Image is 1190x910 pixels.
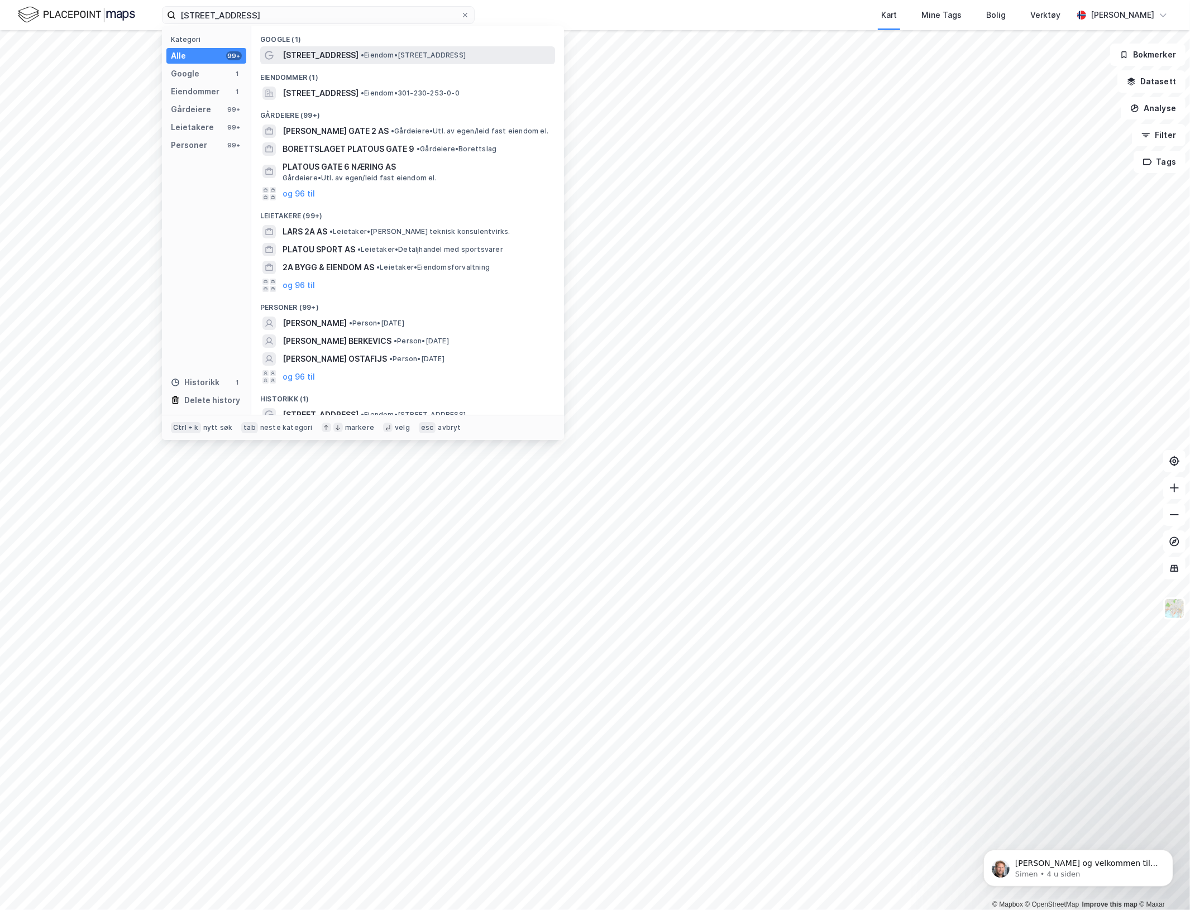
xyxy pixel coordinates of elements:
div: avbryt [438,423,461,432]
span: [STREET_ADDRESS] [283,87,359,100]
span: • [394,337,397,345]
button: Bokmerker [1110,44,1186,66]
div: 99+ [226,141,242,150]
div: [PERSON_NAME] [1091,8,1154,22]
div: Google (1) [251,26,564,46]
span: • [349,319,352,327]
div: Delete history [184,394,240,407]
span: [PERSON_NAME] OSTAFIJS [283,352,387,366]
div: Personer (99+) [251,294,564,314]
div: Kategori [171,35,246,44]
div: Leietakere (99+) [251,203,564,223]
span: Person • [DATE] [349,319,404,328]
div: markere [345,423,374,432]
a: Improve this map [1082,901,1138,908]
div: 99+ [226,123,242,132]
div: nytt søk [203,423,233,432]
div: Leietakere [171,121,214,134]
span: [STREET_ADDRESS] [283,408,359,422]
span: [PERSON_NAME] BERKEVICS [283,334,391,348]
div: Google [171,67,199,80]
span: Leietaker • Eiendomsforvaltning [376,263,490,272]
div: Historikk (1) [251,386,564,406]
span: Gårdeiere • Utl. av egen/leid fast eiendom el. [283,174,437,183]
span: Eiendom • 301-230-253-0-0 [361,89,460,98]
div: Personer [171,138,207,152]
iframe: Intercom notifications melding [967,826,1190,904]
span: 2A BYGG & EIENDOM AS [283,261,374,274]
span: Leietaker • Detaljhandel med sportsvarer [357,245,503,254]
div: 99+ [226,105,242,114]
img: Z [1164,598,1185,619]
div: Gårdeiere [171,103,211,116]
div: 1 [233,87,242,96]
span: BORETTSLAGET PLATOUS GATE 9 [283,142,414,156]
span: Person • [DATE] [394,337,449,346]
span: • [329,227,333,236]
button: Analyse [1121,97,1186,119]
div: Eiendommer (1) [251,64,564,84]
div: Eiendommer [171,85,219,98]
div: Bolig [986,8,1006,22]
span: Leietaker • [PERSON_NAME] teknisk konsulentvirks. [329,227,510,236]
img: logo.f888ab2527a4732fd821a326f86c7f29.svg [18,5,135,25]
div: neste kategori [260,423,313,432]
span: • [361,89,364,97]
span: [PERSON_NAME] GATE 2 AS [283,124,389,138]
button: og 96 til [283,279,315,292]
div: Verktøy [1030,8,1060,22]
div: Gårdeiere (99+) [251,102,564,122]
button: og 96 til [283,370,315,384]
p: Message from Simen, sent 4 u siden [49,43,193,53]
div: esc [419,422,436,433]
button: og 96 til [283,187,315,200]
div: Ctrl + k [171,422,201,433]
input: Søk på adresse, matrikkel, gårdeiere, leietakere eller personer [176,7,461,23]
span: • [389,355,393,363]
span: • [357,245,361,253]
span: • [376,263,380,271]
span: Eiendom • [STREET_ADDRESS] [361,51,466,60]
span: PLATOU SPORT AS [283,243,355,256]
a: OpenStreetMap [1025,901,1079,908]
span: Gårdeiere • Utl. av egen/leid fast eiendom el. [391,127,548,136]
button: Filter [1132,124,1186,146]
span: [STREET_ADDRESS] [283,49,359,62]
div: Historikk [171,376,219,389]
span: [PERSON_NAME] og velkommen til Newsec Maps, [PERSON_NAME] det er du lurer på så er det bare å ta ... [49,32,192,86]
a: Mapbox [992,901,1023,908]
span: LARS 2A AS [283,225,327,238]
span: [PERSON_NAME] [283,317,347,330]
span: • [361,410,364,419]
div: 99+ [226,51,242,60]
div: tab [241,422,258,433]
span: • [417,145,420,153]
span: • [361,51,364,59]
div: Mine Tags [921,8,962,22]
button: Tags [1134,151,1186,173]
span: Gårdeiere • Borettslag [417,145,496,154]
span: Person • [DATE] [389,355,445,363]
div: Alle [171,49,186,63]
button: Datasett [1117,70,1186,93]
div: 1 [233,378,242,387]
div: Kart [881,8,897,22]
span: PLATOUS GATE 6 NÆRING AS [283,160,551,174]
div: velg [395,423,410,432]
span: • [391,127,394,135]
div: 1 [233,69,242,78]
span: Eiendom • [STREET_ADDRESS] [361,410,466,419]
